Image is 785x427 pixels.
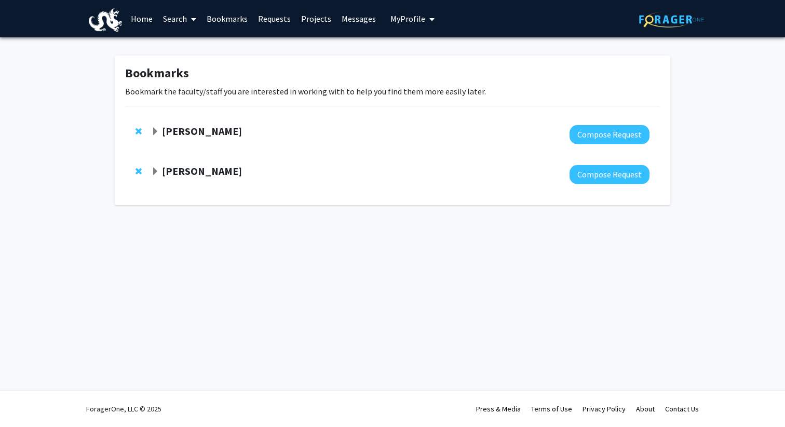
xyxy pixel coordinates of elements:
img: ForagerOne Logo [639,11,704,27]
a: Home [126,1,158,37]
span: Expand Meghan Smith Bookmark [151,168,159,176]
p: Bookmark the faculty/staff you are interested in working with to help you find them more easily l... [125,85,660,98]
span: Remove Michael Bruneau from bookmarks [136,127,142,135]
span: My Profile [390,13,425,24]
h1: Bookmarks [125,66,660,81]
a: Messages [336,1,381,37]
a: About [636,404,655,414]
button: Compose Request to Meghan Smith [570,165,649,184]
div: ForagerOne, LLC © 2025 [86,391,161,427]
a: Projects [296,1,336,37]
span: Expand Michael Bruneau Bookmark [151,128,159,136]
a: Requests [253,1,296,37]
a: Search [158,1,201,37]
a: Bookmarks [201,1,253,37]
iframe: Chat [8,380,44,419]
strong: [PERSON_NAME] [162,164,242,177]
button: Compose Request to Michael Bruneau [570,125,649,144]
a: Privacy Policy [583,404,626,414]
strong: [PERSON_NAME] [162,125,242,137]
a: Press & Media [476,404,521,414]
img: Drexel University Logo [89,8,122,32]
span: Remove Meghan Smith from bookmarks [136,167,142,175]
a: Terms of Use [531,404,572,414]
a: Contact Us [665,404,699,414]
